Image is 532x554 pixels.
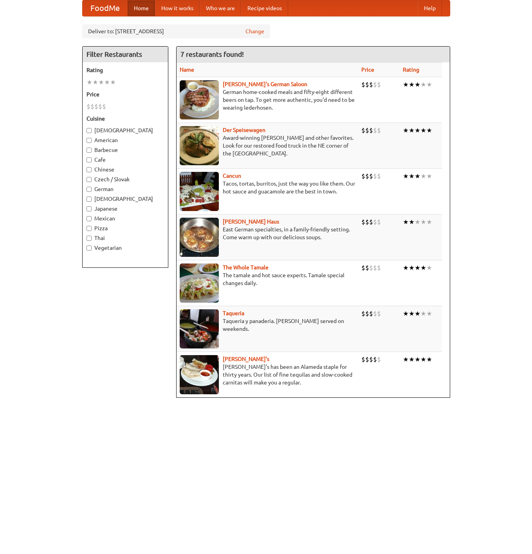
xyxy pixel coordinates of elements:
[373,218,377,226] li: $
[377,172,381,180] li: $
[87,177,92,182] input: Czech / Slovak
[223,264,269,271] b: The Whole Tamale
[180,226,355,241] p: East German specialties, in a family-friendly setting. Come warm up with our delicious soups.
[426,218,432,226] li: ★
[87,148,92,153] input: Barbecue
[365,80,369,89] li: $
[420,218,426,226] li: ★
[87,206,92,211] input: Japanese
[180,263,219,303] img: wholetamale.jpg
[87,156,164,164] label: Cafe
[87,226,92,231] input: Pizza
[82,24,270,38] div: Deliver to: [STREET_ADDRESS]
[180,126,219,165] img: speisewagen.jpg
[365,263,369,272] li: $
[245,27,264,35] a: Change
[420,80,426,89] li: ★
[87,185,164,193] label: German
[180,309,219,348] img: taqueria.jpg
[180,80,219,119] img: esthers.jpg
[420,126,426,135] li: ★
[94,102,98,111] li: $
[369,80,373,89] li: $
[426,126,432,135] li: ★
[409,172,415,180] li: ★
[415,263,420,272] li: ★
[361,67,374,73] a: Price
[128,0,155,16] a: Home
[409,263,415,272] li: ★
[403,172,409,180] li: ★
[403,67,419,73] a: Rating
[87,216,92,221] input: Mexican
[361,80,365,89] li: $
[361,218,365,226] li: $
[87,157,92,162] input: Cafe
[415,172,420,180] li: ★
[180,271,355,287] p: The tamale and hot sauce experts. Tamale special changes daily.
[361,126,365,135] li: $
[361,172,365,180] li: $
[223,218,279,225] a: [PERSON_NAME] Haus
[420,355,426,364] li: ★
[180,134,355,157] p: Award-winning [PERSON_NAME] and other favorites. Look for our restored food truck in the NE corne...
[369,263,373,272] li: $
[361,263,365,272] li: $
[377,126,381,135] li: $
[155,0,200,16] a: How it works
[87,215,164,222] label: Mexican
[426,355,432,364] li: ★
[377,80,381,89] li: $
[180,363,355,386] p: [PERSON_NAME]'s has been an Alameda staple for thirty years. Our list of fine tequilas and slow-c...
[420,309,426,318] li: ★
[87,90,164,98] h5: Price
[373,355,377,364] li: $
[102,102,106,111] li: $
[200,0,241,16] a: Who we are
[426,309,432,318] li: ★
[415,218,420,226] li: ★
[87,175,164,183] label: Czech / Slovak
[87,245,92,251] input: Vegetarian
[110,78,116,87] li: ★
[223,81,307,87] b: [PERSON_NAME]'s German Saloon
[87,205,164,213] label: Japanese
[426,172,432,180] li: ★
[365,218,369,226] li: $
[369,126,373,135] li: $
[223,356,269,362] b: [PERSON_NAME]'s
[87,126,164,134] label: [DEMOGRAPHIC_DATA]
[420,263,426,272] li: ★
[369,355,373,364] li: $
[87,197,92,202] input: [DEMOGRAPHIC_DATA]
[361,309,365,318] li: $
[87,236,92,241] input: Thai
[83,0,128,16] a: FoodMe
[87,78,92,87] li: ★
[87,146,164,154] label: Barbecue
[409,80,415,89] li: ★
[377,355,381,364] li: $
[90,102,94,111] li: $
[377,218,381,226] li: $
[223,310,244,316] a: Taqueria
[403,218,409,226] li: ★
[373,263,377,272] li: $
[87,66,164,74] h5: Rating
[420,172,426,180] li: ★
[87,102,90,111] li: $
[403,309,409,318] li: ★
[241,0,288,16] a: Recipe videos
[87,138,92,143] input: American
[180,218,219,257] img: kohlhaus.jpg
[369,172,373,180] li: $
[409,218,415,226] li: ★
[369,309,373,318] li: $
[223,173,241,179] a: Cancun
[403,126,409,135] li: ★
[180,355,219,394] img: pedros.jpg
[403,263,409,272] li: ★
[87,167,92,172] input: Chinese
